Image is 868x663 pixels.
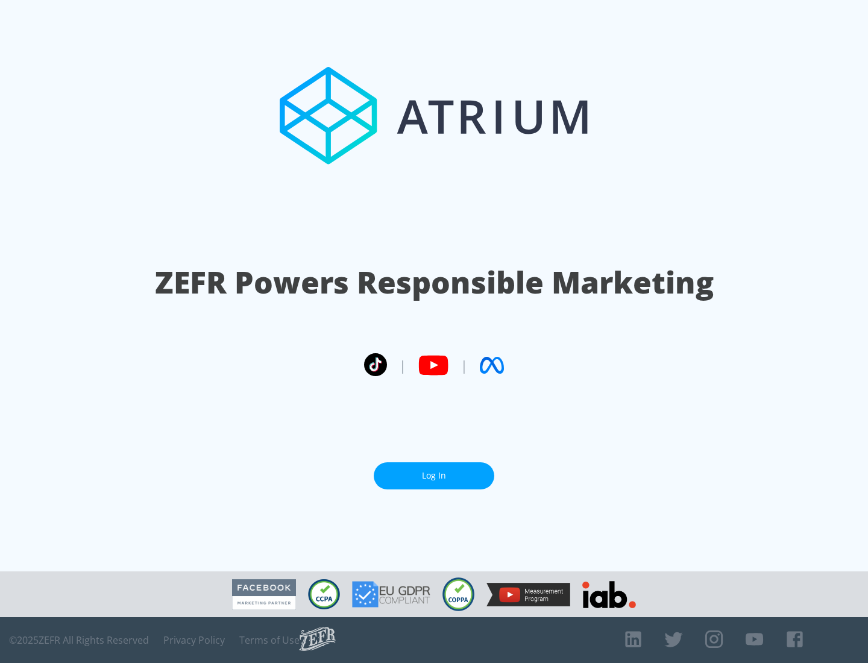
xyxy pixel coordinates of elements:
img: YouTube Measurement Program [486,583,570,606]
img: COPPA Compliant [442,577,474,611]
h1: ZEFR Powers Responsible Marketing [155,262,714,303]
img: GDPR Compliant [352,581,430,608]
a: Privacy Policy [163,634,225,646]
a: Log In [374,462,494,489]
img: CCPA Compliant [308,579,340,609]
img: IAB [582,581,636,608]
span: © 2025 ZEFR All Rights Reserved [9,634,149,646]
img: Facebook Marketing Partner [232,579,296,610]
span: | [461,356,468,374]
span: | [399,356,406,374]
a: Terms of Use [239,634,300,646]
